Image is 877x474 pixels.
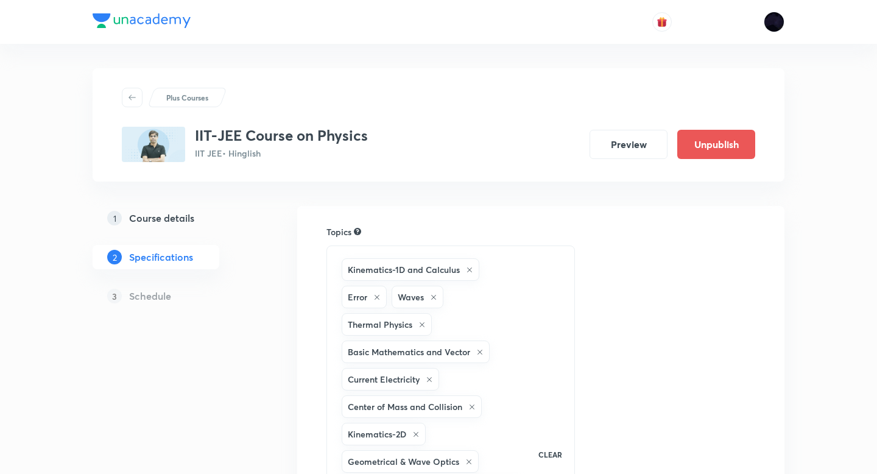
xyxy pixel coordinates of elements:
[129,211,194,225] h5: Course details
[348,291,367,303] h6: Error
[107,289,122,303] p: 3
[348,345,470,358] h6: Basic Mathematics and Vector
[93,206,258,230] a: 1Course details
[657,16,667,27] img: avatar
[93,13,191,31] a: Company Logo
[195,147,368,160] p: IIT JEE • Hinglish
[129,250,193,264] h5: Specifications
[348,428,406,440] h6: Kinematics-2D
[348,263,460,276] h6: Kinematics-1D and Calculus
[538,449,562,460] p: CLEAR
[93,13,191,28] img: Company Logo
[398,291,424,303] h6: Waves
[166,92,208,103] p: Plus Courses
[348,400,462,413] h6: Center of Mass and Collision
[107,250,122,264] p: 2
[677,130,755,159] button: Unpublish
[652,12,672,32] button: avatar
[122,127,185,162] img: 8DE1013C-8998-448D-B421-E479518BC8B7_plus.png
[354,226,361,237] div: Search for topics
[326,225,351,238] h6: Topics
[107,211,122,225] p: 1
[590,130,667,159] button: Preview
[764,12,784,32] img: Megha Gor
[348,455,459,468] h6: Geometrical & Wave Optics
[348,318,412,331] h6: Thermal Physics
[195,127,368,144] h3: IIT-JEE Course on Physics
[129,289,171,303] h5: Schedule
[348,373,420,386] h6: Current Electricity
